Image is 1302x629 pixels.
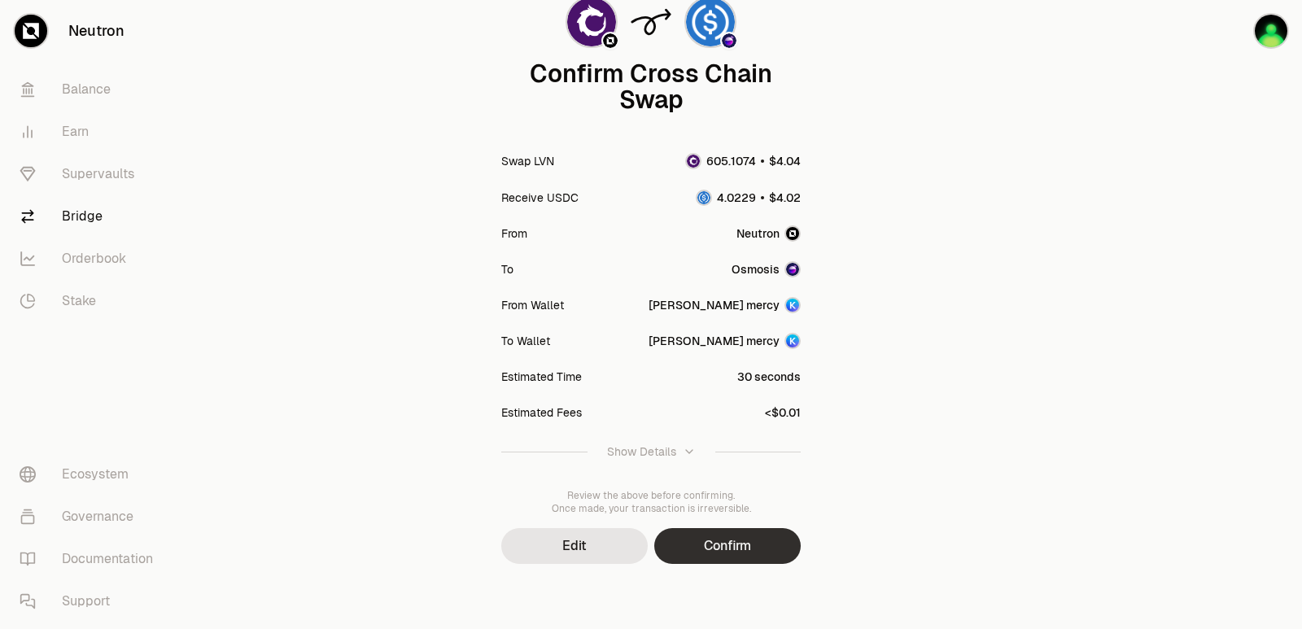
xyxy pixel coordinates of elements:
[501,261,513,277] div: To
[7,111,176,153] a: Earn
[501,297,564,313] div: From Wallet
[654,528,801,564] button: Confirm
[649,333,801,349] button: [PERSON_NAME] mercyAccount Image
[7,496,176,538] a: Governance
[501,489,801,515] div: Review the above before confirming. Once made, your transaction is irreversible.
[786,334,799,347] img: Account Image
[501,61,801,113] div: Confirm Cross Chain Swap
[7,453,176,496] a: Ecosystem
[649,333,780,349] div: [PERSON_NAME] mercy
[687,155,700,168] img: LVN Logo
[697,191,710,204] img: USDC Logo
[7,68,176,111] a: Balance
[736,225,780,242] span: Neutron
[501,430,801,473] button: Show Details
[603,33,618,48] img: Neutron Logo
[786,263,799,276] img: Osmosis Logo
[786,299,799,312] img: Account Image
[722,33,736,48] img: Osmosis Logo
[501,369,582,385] div: Estimated Time
[7,238,176,280] a: Orderbook
[7,195,176,238] a: Bridge
[501,404,582,421] div: Estimated Fees
[501,528,648,564] button: Edit
[501,190,579,206] div: Receive USDC
[1255,15,1287,47] img: sandy mercy
[7,153,176,195] a: Supervaults
[737,369,801,385] div: 30 seconds
[7,538,176,580] a: Documentation
[7,280,176,322] a: Stake
[649,297,801,313] button: [PERSON_NAME] mercyAccount Image
[7,580,176,622] a: Support
[501,225,527,242] div: From
[649,297,780,313] div: [PERSON_NAME] mercy
[765,404,801,421] div: <$0.01
[501,153,554,169] div: Swap LVN
[786,227,799,240] img: Neutron Logo
[501,333,550,349] div: To Wallet
[732,261,780,277] span: Osmosis
[607,443,676,460] div: Show Details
